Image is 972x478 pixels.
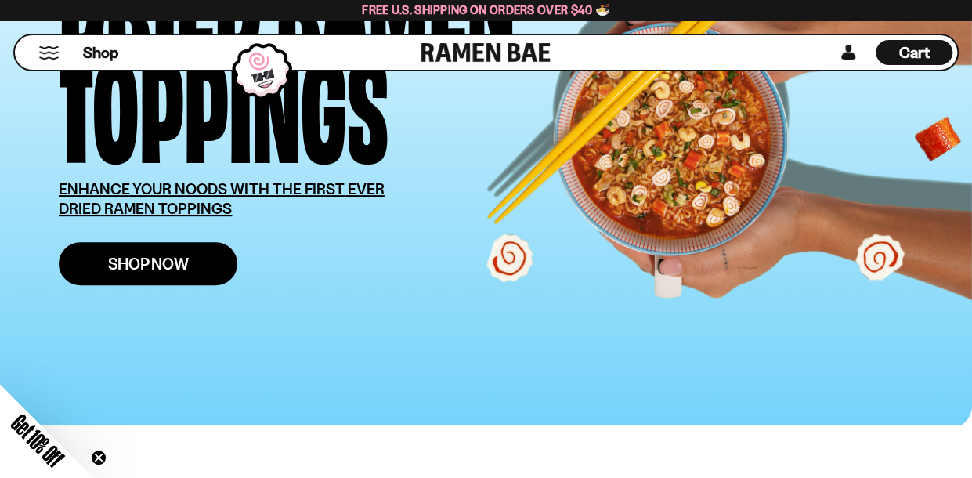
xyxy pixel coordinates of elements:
a: Cart [876,35,952,70]
span: Shop Now [108,255,189,272]
button: Mobile Menu Trigger [38,46,60,60]
a: Shop [83,40,118,65]
span: Shop [83,42,118,63]
span: Get 10% Off [7,410,68,471]
span: Free U.S. Shipping on Orders over $40 🍜 [362,2,610,17]
a: Shop Now [59,242,237,285]
button: Close teaser [91,450,107,465]
u: ENHANCE YOUR NOODS WITH THE FIRST EVER DRIED RAMEN TOPPINGS [59,179,385,218]
span: Cart [899,43,930,62]
div: Toppings [59,49,388,156]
